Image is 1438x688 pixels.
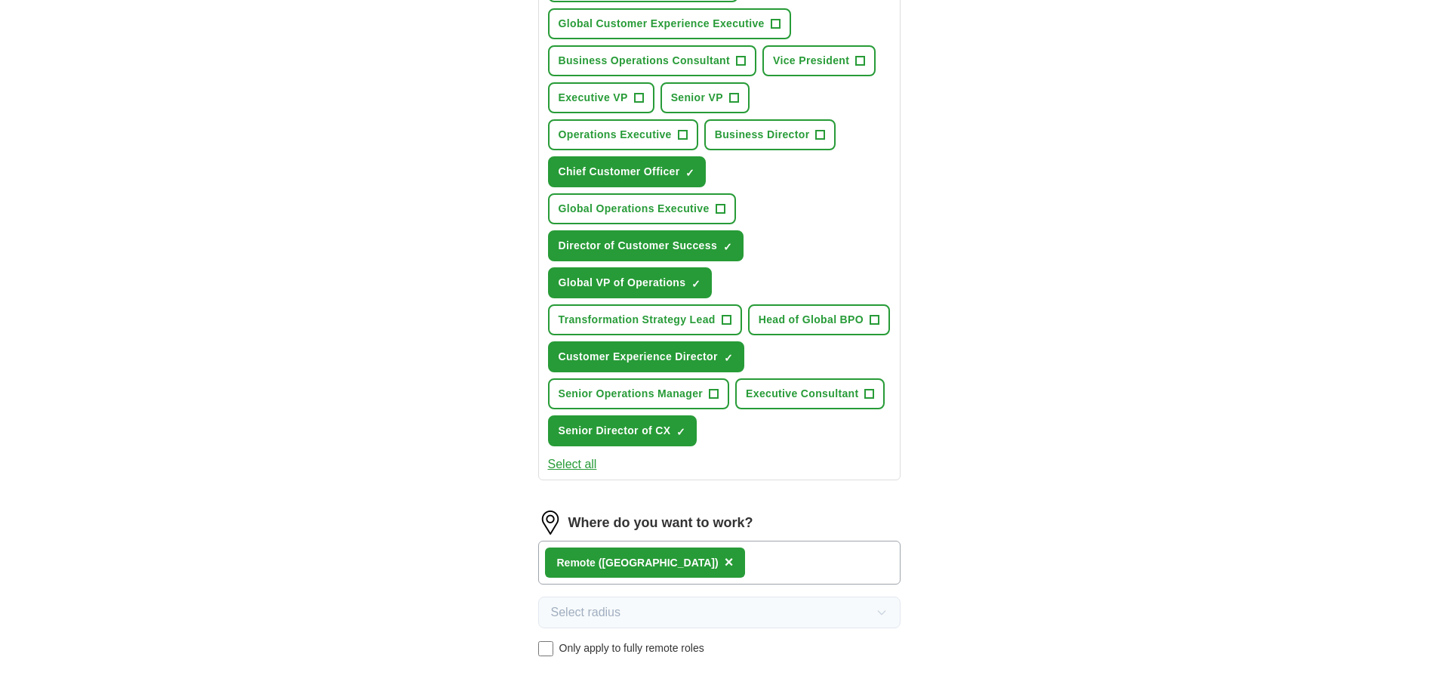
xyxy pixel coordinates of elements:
span: Global VP of Operations [559,275,686,291]
span: × [725,554,734,570]
span: Operations Executive [559,127,672,143]
button: Senior Operations Manager [548,378,730,409]
div: Remote ([GEOGRAPHIC_DATA]) [557,555,719,571]
input: Only apply to fully remote roles [538,641,553,656]
button: Business Director [704,119,836,150]
button: Transformation Strategy Lead [548,304,742,335]
button: Operations Executive [548,119,698,150]
button: Select all [548,455,597,474]
img: location.png [538,511,562,535]
button: Global Operations Executive [548,193,736,224]
span: Transformation Strategy Lead [559,312,716,328]
span: Global Operations Executive [559,201,710,217]
span: Executive VP [559,90,628,106]
span: ✓ [691,278,701,290]
button: Head of Global BPO [748,304,890,335]
span: Executive Consultant [746,386,858,402]
span: Vice President [773,53,849,69]
span: Select radius [551,603,621,622]
button: Customer Experience Director✓ [548,341,744,372]
span: Head of Global BPO [759,312,864,328]
button: × [725,551,734,574]
button: Global VP of Operations✓ [548,267,713,298]
span: Global Customer Experience Executive [559,16,765,32]
span: Business Director [715,127,810,143]
button: Executive VP [548,82,654,113]
span: Only apply to fully remote roles [559,640,704,656]
button: Senior VP [660,82,750,113]
button: Senior Director of CX✓ [548,415,697,446]
span: Chief Customer Officer [559,164,680,180]
span: Senior Director of CX [559,423,671,439]
button: Chief Customer Officer✓ [548,156,707,187]
label: Where do you want to work? [568,513,753,533]
button: Director of Customer Success✓ [548,230,744,261]
span: Customer Experience Director [559,349,718,365]
span: Senior VP [671,90,723,106]
button: Select radius [538,597,901,628]
span: Director of Customer Success [559,238,718,254]
button: Global Customer Experience Executive [548,8,791,39]
button: Vice President [762,45,876,76]
button: Executive Consultant [735,378,885,409]
span: ✓ [685,167,694,179]
span: ✓ [724,352,733,364]
span: Business Operations Consultant [559,53,731,69]
button: Business Operations Consultant [548,45,757,76]
span: ✓ [723,241,732,253]
span: ✓ [676,426,685,438]
span: Senior Operations Manager [559,386,704,402]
